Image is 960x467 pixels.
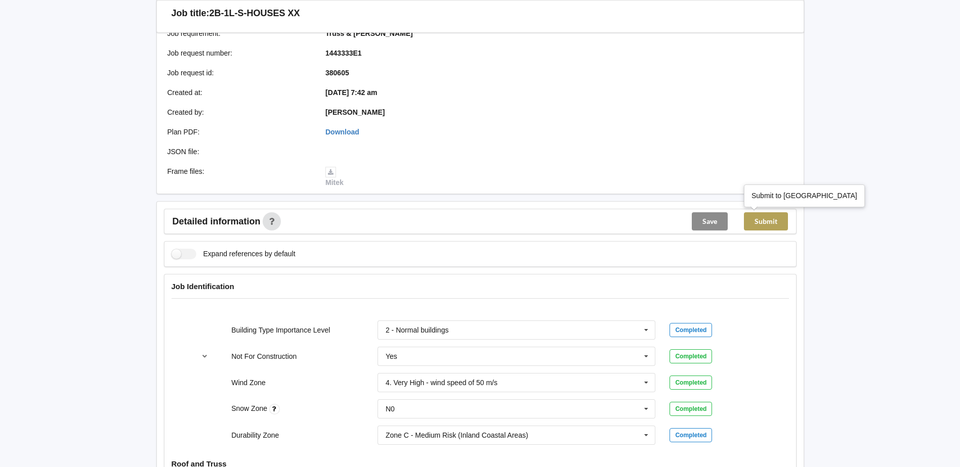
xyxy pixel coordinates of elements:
[386,353,397,360] div: Yes
[231,326,330,334] label: Building Type Importance Level
[670,323,712,337] div: Completed
[160,107,319,117] div: Created by :
[386,379,497,386] div: 4. Very High - wind speed of 50 m/s
[325,49,362,57] b: 1443333E1
[172,8,210,19] h3: Job title:
[160,28,319,38] div: Job requirement :
[670,349,712,363] div: Completed
[744,212,788,230] button: Submit
[195,347,215,365] button: reference-toggle
[325,128,359,136] a: Download
[386,326,449,334] div: 2 - Normal buildings
[386,432,528,439] div: Zone C - Medium Risk (Inland Coastal Areas)
[231,431,279,439] label: Durability Zone
[670,376,712,390] div: Completed
[160,127,319,137] div: Plan PDF :
[670,428,712,442] div: Completed
[325,69,349,77] b: 380605
[160,87,319,98] div: Created at :
[325,88,377,97] b: [DATE] 7:42 am
[231,352,297,360] label: Not For Construction
[160,68,319,78] div: Job request id :
[325,29,413,37] b: Truss & [PERSON_NAME]
[386,405,395,412] div: N0
[752,191,857,201] div: Submit to [GEOGRAPHIC_DATA]
[172,249,296,259] label: Expand references by default
[172,282,789,291] h4: Job Identification
[160,166,319,188] div: Frame files :
[670,402,712,416] div: Completed
[173,217,261,226] span: Detailed information
[160,147,319,157] div: JSON file :
[231,379,266,387] label: Wind Zone
[160,48,319,58] div: Job request number :
[325,108,385,116] b: [PERSON_NAME]
[210,8,300,19] h3: 2B-1L-S-HOUSES XX
[231,404,269,412] label: Snow Zone
[325,167,344,186] a: Mitek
